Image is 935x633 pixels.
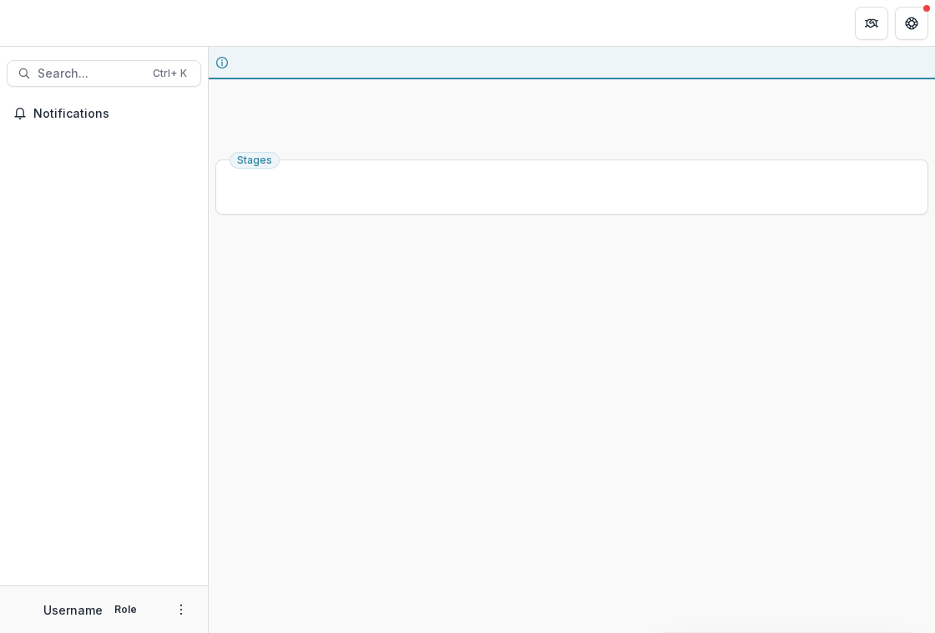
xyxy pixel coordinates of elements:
[895,7,928,40] button: Get Help
[109,602,142,617] p: Role
[171,600,191,620] button: More
[38,67,143,81] span: Search...
[237,154,272,166] span: Stages
[7,100,201,127] button: Notifications
[7,60,201,87] button: Search...
[43,601,103,619] p: Username
[855,7,888,40] button: Partners
[149,64,190,83] div: Ctrl + K
[33,107,195,121] span: Notifications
